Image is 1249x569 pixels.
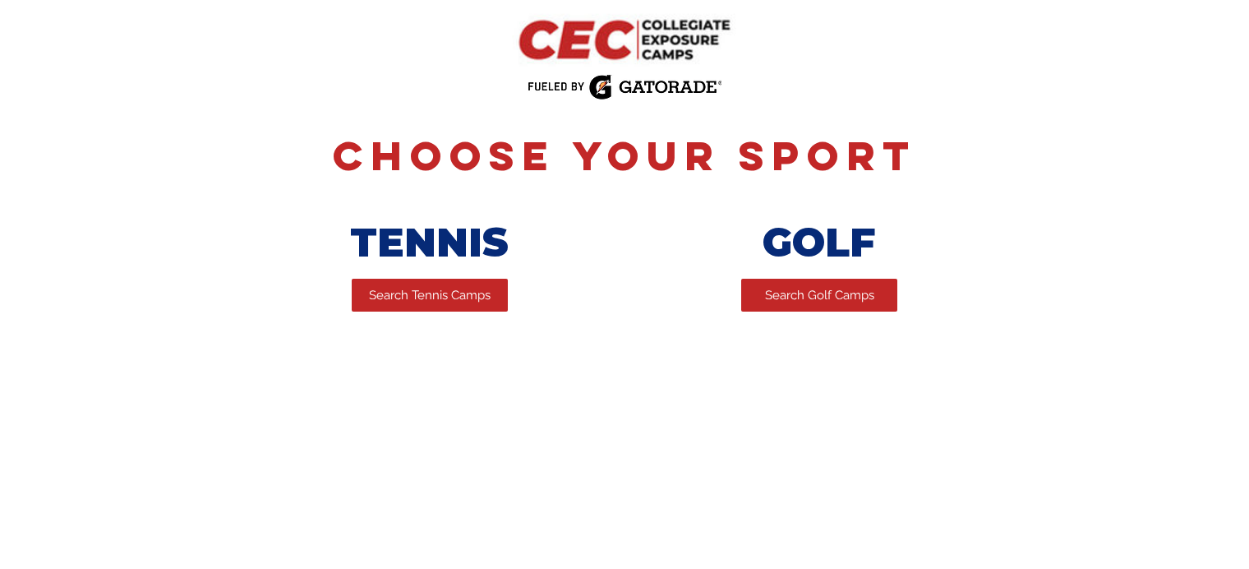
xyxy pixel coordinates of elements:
span: GOLF [763,219,875,266]
a: Search Golf Camps [741,279,897,312]
img: CEC Logo Primary.png [498,7,750,73]
span: TENNIS [350,219,509,266]
span: Search Tennis Camps [369,287,491,304]
img: Fueled by Gatorade.png [527,74,721,100]
span: Choose Your Sport [333,130,917,181]
span: Search Golf Camps [765,287,874,304]
a: Search Tennis Camps [352,279,508,312]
